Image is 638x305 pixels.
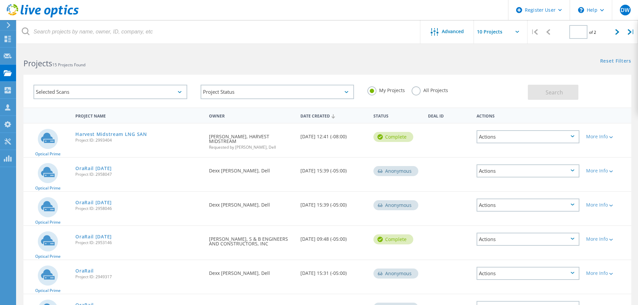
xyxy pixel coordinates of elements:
[75,166,112,171] a: OraRail [DATE]
[373,132,413,142] div: Complete
[75,269,94,273] a: OraRail
[35,254,61,258] span: Optical Prime
[7,14,79,19] a: Live Optics Dashboard
[297,124,370,146] div: [DATE] 12:41 (-08:00)
[624,20,638,44] div: |
[206,109,297,122] div: Owner
[75,132,147,137] a: Harvest Midstream LNG SAN
[35,152,61,156] span: Optical Prime
[589,29,596,35] span: of 2
[473,109,583,122] div: Actions
[527,20,541,44] div: |
[477,233,579,246] div: Actions
[206,192,297,214] div: Dexx [PERSON_NAME], Dell
[586,134,628,139] div: More Info
[297,226,370,248] div: [DATE] 09:48 (-05:00)
[546,89,563,96] span: Search
[17,20,421,44] input: Search projects by name, owner, ID, company, etc
[477,130,579,143] div: Actions
[75,200,112,205] a: OraRail [DATE]
[477,164,579,177] div: Actions
[206,260,297,282] div: Dexx [PERSON_NAME], Dell
[586,237,628,241] div: More Info
[600,59,631,64] a: Reset Filters
[75,138,202,142] span: Project ID: 2993404
[75,172,202,176] span: Project ID: 2958047
[75,234,112,239] a: OraRail [DATE]
[297,192,370,214] div: [DATE] 15:39 (-05:00)
[206,124,297,156] div: [PERSON_NAME], HARVEST MIDSTREAM
[373,234,413,244] div: Complete
[621,7,630,13] span: DW
[206,226,297,253] div: [PERSON_NAME], S & B ENGINEERS AND CONSTRUCTORS, INC
[297,260,370,282] div: [DATE] 15:31 (-05:00)
[373,269,418,279] div: Anonymous
[52,62,85,68] span: 15 Projects Found
[373,200,418,210] div: Anonymous
[586,168,628,173] div: More Info
[477,199,579,212] div: Actions
[367,86,405,93] label: My Projects
[297,109,370,122] div: Date Created
[586,203,628,207] div: More Info
[33,85,187,99] div: Selected Scans
[75,275,202,279] span: Project ID: 2949317
[528,85,578,100] button: Search
[72,109,206,122] div: Project Name
[412,86,448,93] label: All Projects
[35,220,61,224] span: Optical Prime
[75,241,202,245] span: Project ID: 2953146
[578,7,584,13] svg: \n
[209,145,293,149] span: Requested by [PERSON_NAME], Dell
[35,186,61,190] span: Optical Prime
[201,85,354,99] div: Project Status
[297,158,370,180] div: [DATE] 15:39 (-05:00)
[442,29,464,34] span: Advanced
[75,207,202,211] span: Project ID: 2958046
[35,289,61,293] span: Optical Prime
[477,267,579,280] div: Actions
[586,271,628,276] div: More Info
[425,109,473,122] div: Deal Id
[373,166,418,176] div: Anonymous
[206,158,297,180] div: Dexx [PERSON_NAME], Dell
[23,58,52,69] b: Projects
[370,109,425,122] div: Status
